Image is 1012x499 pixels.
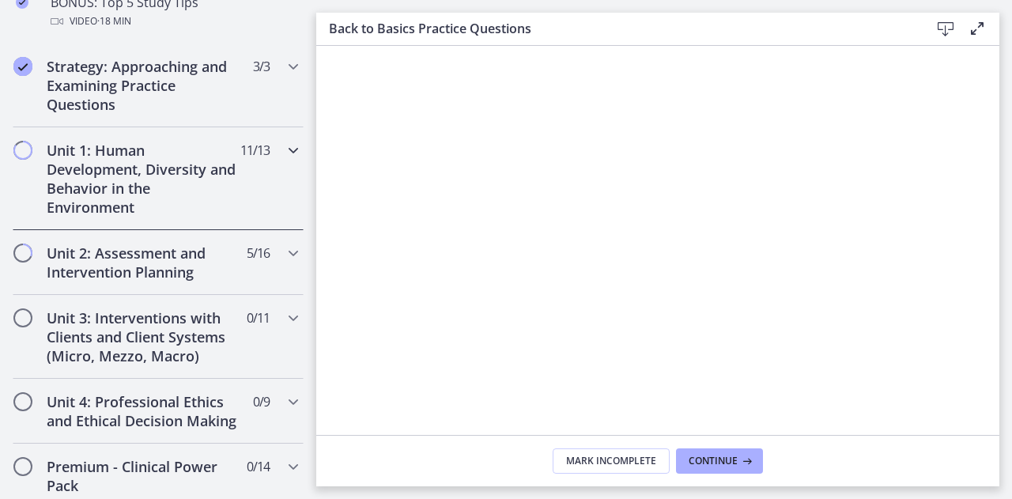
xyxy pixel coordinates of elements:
[253,57,270,76] span: 3 / 3
[247,244,270,263] span: 5 / 16
[47,57,240,114] h2: Strategy: Approaching and Examining Practice Questions
[47,244,240,282] h2: Unit 2: Assessment and Intervention Planning
[240,141,270,160] span: 11 / 13
[47,308,240,365] h2: Unit 3: Interventions with Clients and Client Systems (Micro, Mezzo, Macro)
[13,57,32,76] i: Completed
[47,141,240,217] h2: Unit 1: Human Development, Diversity and Behavior in the Environment
[329,19,904,38] h3: Back to Basics Practice Questions
[566,455,656,467] span: Mark Incomplete
[247,457,270,476] span: 0 / 14
[689,455,738,467] span: Continue
[97,12,131,31] span: · 18 min
[553,448,670,474] button: Mark Incomplete
[47,457,240,495] h2: Premium - Clinical Power Pack
[253,392,270,411] span: 0 / 9
[247,308,270,327] span: 0 / 11
[676,448,763,474] button: Continue
[47,392,240,430] h2: Unit 4: Professional Ethics and Ethical Decision Making
[51,12,297,31] div: Video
